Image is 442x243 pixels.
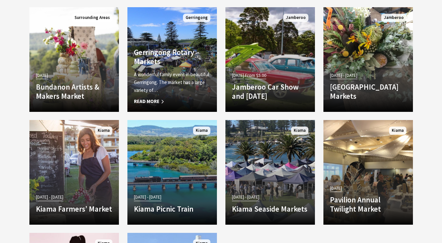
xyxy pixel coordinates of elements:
[225,120,315,225] a: [DATE] - [DATE] Kiama Seaside Markets Kiama
[232,204,308,214] h4: Kiama Seaside Markets
[381,14,406,22] span: Jamberoo
[232,193,259,201] span: [DATE] - [DATE]
[389,127,406,135] span: Kiama
[183,14,210,22] span: Gerringong
[283,14,308,22] span: Jamberoo
[291,127,308,135] span: Kiama
[232,72,244,79] span: [DATE]
[330,82,406,100] h4: [GEOGRAPHIC_DATA] Markets
[72,14,112,22] span: Surrounding Areas
[232,82,308,100] h4: Jamberoo Car Show and [DATE]
[127,7,217,112] a: Gerringong Rotary Markets A wonderful family event in beautiful Gerringong. The market has a larg...
[134,97,210,105] span: Read More
[134,193,161,201] span: [DATE] - [DATE]
[29,7,119,112] a: [DATE] Bundanon Artists & Makers Market Surrounding Areas
[134,204,210,214] h4: Kiama Picnic Train
[36,204,112,214] h4: Kiama Farmers’ Market
[330,195,406,213] h4: Pavilion Annual Twilight Market
[36,82,112,100] h4: Bundanon Artists & Makers Market
[225,7,315,112] a: [DATE] From $5.00 Jamberoo Car Show and [DATE] Jamberoo
[36,193,63,201] span: [DATE] - [DATE]
[330,72,357,79] span: [DATE] - [DATE]
[193,127,210,135] span: Kiama
[36,72,48,79] span: [DATE]
[134,48,210,66] h4: Gerringong Rotary Markets
[245,72,266,79] span: From $5.00
[323,120,413,225] a: [DATE] Pavilion Annual Twilight Market Kiama
[95,127,112,135] span: Kiama
[134,71,210,94] p: A wonderful family event in beautiful Gerringong. The market has a large variety of…
[330,184,342,192] span: [DATE]
[29,120,119,225] a: [DATE] - [DATE] Kiama Farmers’ Market Kiama
[127,120,217,225] a: [DATE] - [DATE] Kiama Picnic Train Kiama
[323,7,413,112] a: [DATE] - [DATE] [GEOGRAPHIC_DATA] Markets Jamberoo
